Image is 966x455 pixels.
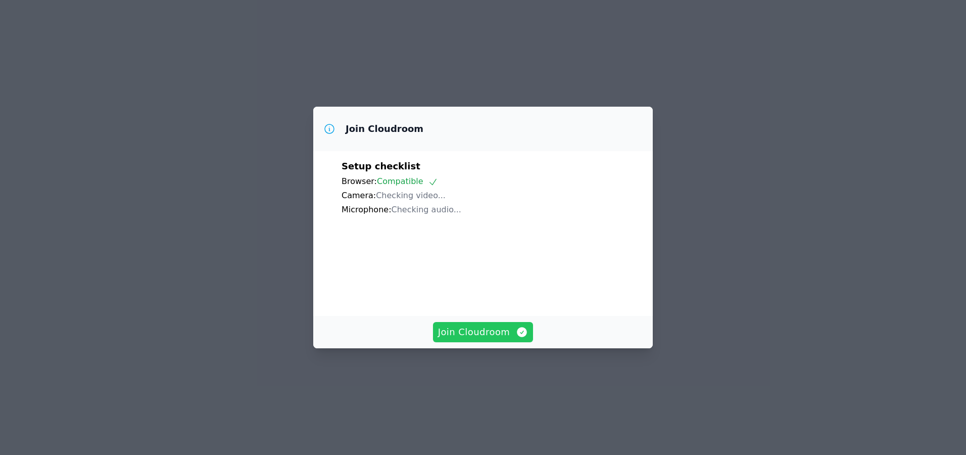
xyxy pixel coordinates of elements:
[342,161,420,171] span: Setup checklist
[346,123,423,135] h3: Join Cloudroom
[342,191,376,200] span: Camera:
[376,191,446,200] span: Checking video...
[377,176,438,186] span: Compatible
[433,322,534,342] button: Join Cloudroom
[392,205,461,214] span: Checking audio...
[342,176,377,186] span: Browser:
[438,325,528,339] span: Join Cloudroom
[342,205,392,214] span: Microphone:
